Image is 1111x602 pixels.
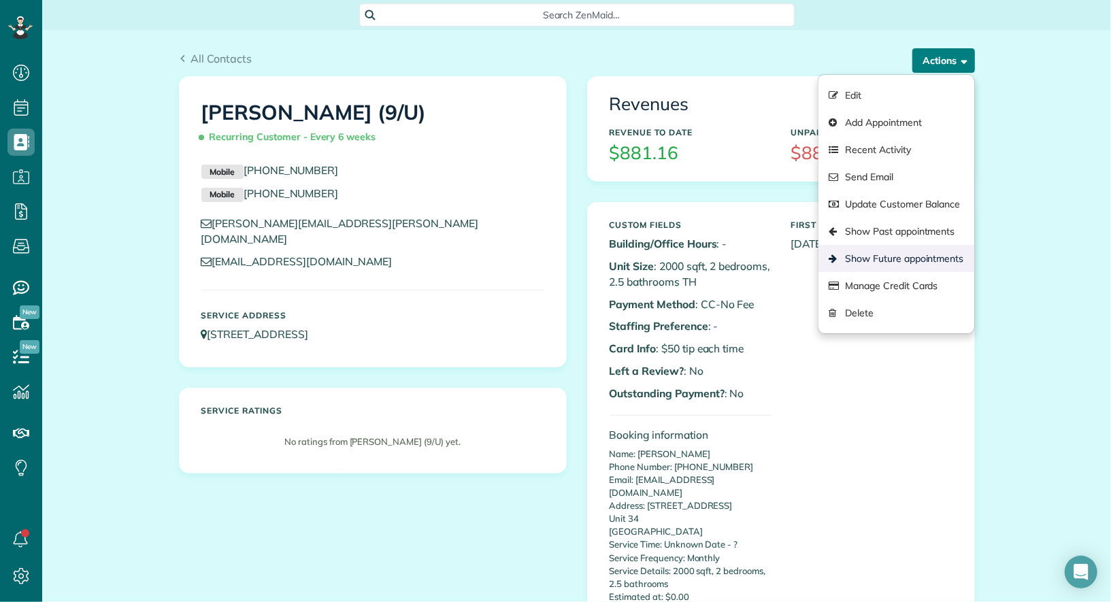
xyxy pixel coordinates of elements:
h5: Unpaid Balance [791,128,952,137]
b: Staffing Preference [610,319,708,333]
h4: Booking information [610,429,771,441]
div: Open Intercom Messenger [1065,556,1097,588]
span: All Contacts [190,52,252,65]
a: Recent Activity [818,136,974,163]
a: Show Future appointments [818,245,974,272]
a: Mobile[PHONE_NUMBER] [201,186,339,200]
a: Add Appointment [818,109,974,136]
p: : $50 tip each time [610,341,771,356]
span: New [20,340,39,354]
button: Actions [912,48,975,73]
a: Send Email [818,163,974,190]
h5: Custom Fields [610,220,771,229]
a: Update Customer Balance [818,190,974,218]
h5: Service Address [201,311,544,320]
a: [STREET_ADDRESS] [201,327,321,341]
h3: Revenues [610,95,952,114]
a: Show Past appointments [818,218,974,245]
p: : 2000 sqft, 2 bedrooms, 2.5 bathrooms TH [610,258,771,290]
p: : - [610,318,771,334]
p: : No [610,363,771,379]
b: Outstanding Payment? [610,386,725,400]
a: [PERSON_NAME][EMAIL_ADDRESS][PERSON_NAME][DOMAIN_NAME] [201,216,478,246]
p: No ratings from [PERSON_NAME] (9/U) yet. [208,435,537,448]
a: Manage Credit Cards [818,272,974,299]
h5: Revenue to Date [610,128,771,137]
h3: $881.16 [610,144,771,163]
b: Building/Office Hours [610,237,717,250]
a: [EMAIL_ADDRESS][DOMAIN_NAME] [201,254,405,268]
b: Payment Method [610,297,695,311]
h5: Service ratings [201,406,544,415]
b: Left a Review? [610,364,684,378]
h5: First Serviced On [791,220,952,229]
b: Unit Size [610,259,654,273]
p: : No [610,386,771,401]
h3: $881.16 [791,144,952,163]
a: All Contacts [179,50,252,67]
small: Mobile [201,165,244,180]
p: : - [610,236,771,252]
small: Mobile [201,188,244,203]
h1: [PERSON_NAME] (9/U) [201,101,544,149]
a: Edit [818,82,974,109]
span: Recurring Customer - Every 6 weeks [201,125,382,149]
span: New [20,305,39,319]
p: [DATE] [791,236,952,252]
b: Card Info [610,341,657,355]
a: Delete [818,299,974,327]
a: Mobile[PHONE_NUMBER] [201,163,339,177]
p: : CC-No Fee [610,297,771,312]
